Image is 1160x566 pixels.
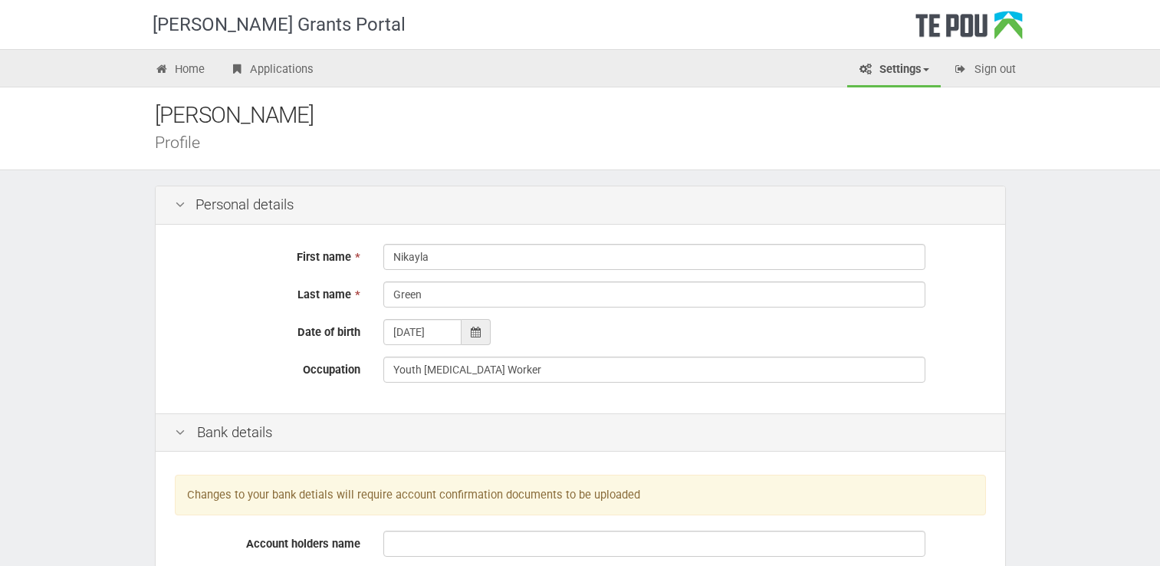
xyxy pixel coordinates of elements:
span: Date of birth [297,325,360,339]
a: Applications [218,54,325,87]
input: dd/mm/yyyy [383,319,462,345]
a: Home [143,54,217,87]
span: First name [297,250,351,264]
div: Changes to your bank detials will require account confirmation documents to be uploaded [175,475,986,515]
div: [PERSON_NAME] [155,99,1029,132]
div: Te Pou Logo [915,11,1023,49]
span: Last name [297,288,351,301]
span: Occupation [303,363,360,377]
span: Account holders name [246,537,360,551]
div: Profile [155,134,1029,150]
div: Personal details [156,186,1005,225]
div: Bank details [156,413,1005,452]
a: Sign out [942,54,1027,87]
a: Settings [847,54,941,87]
